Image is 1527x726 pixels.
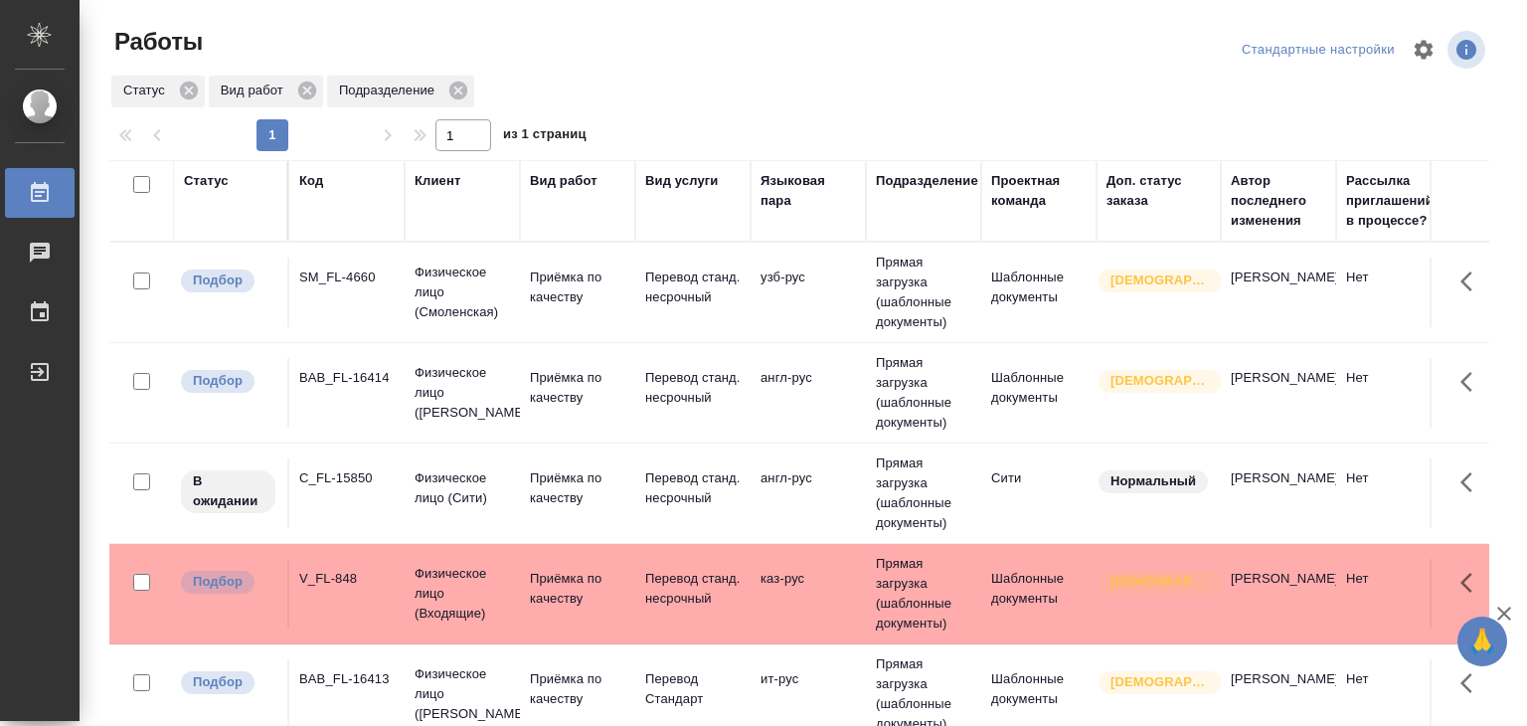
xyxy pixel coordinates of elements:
[415,363,510,423] p: Физическое лицо ([PERSON_NAME])
[299,171,323,191] div: Код
[530,368,625,408] p: Приёмка по качеству
[1346,171,1442,231] div: Рассылка приглашений в процессе?
[1448,659,1496,707] button: Здесь прячутся важные кнопки
[981,358,1097,428] td: Шаблонные документы
[1448,258,1496,305] button: Здесь прячутся важные кнопки
[299,669,395,689] div: BAB_FL-16413
[179,368,277,395] div: Можно подбирать исполнителей
[221,81,290,100] p: Вид работ
[1465,621,1499,662] span: 🙏
[123,81,172,100] p: Статус
[1106,171,1211,211] div: Доп. статус заказа
[1336,358,1451,428] td: Нет
[981,458,1097,528] td: Сити
[991,171,1087,211] div: Проектная команда
[981,559,1097,629] td: Шаблонные документы
[299,569,395,589] div: V_FL-848
[179,569,277,596] div: Можно подбирать исполнителей
[299,368,395,388] div: BAB_FL-16414
[645,268,741,307] p: Перевод станд. несрочный
[1221,258,1336,327] td: [PERSON_NAME]
[1336,258,1451,327] td: Нет
[530,569,625,609] p: Приёмка по качеству
[109,26,203,58] span: Работы
[1231,171,1326,231] div: Автор последнего изменения
[1336,559,1451,629] td: Нет
[111,76,205,107] div: Статус
[751,358,866,428] td: англ-рус
[645,569,741,609] p: Перевод станд. несрочный
[415,263,510,322] p: Физическое лицо (Смоленская)
[981,258,1097,327] td: Шаблонные документы
[299,468,395,488] div: C_FL-15850
[415,171,460,191] div: Клиент
[645,468,741,508] p: Перевод станд. несрочный
[1110,271,1210,290] p: [DEMOGRAPHIC_DATA]
[866,444,981,543] td: Прямая загрузка (шаблонные документы)
[1221,559,1336,629] td: [PERSON_NAME]
[1110,672,1210,692] p: [DEMOGRAPHIC_DATA]
[193,572,243,592] p: Подбор
[1448,458,1496,506] button: Здесь прячутся важные кнопки
[1448,358,1496,406] button: Здесь прячутся важные кнопки
[209,76,323,107] div: Вид работ
[1336,458,1451,528] td: Нет
[179,468,277,515] div: Исполнитель назначен, приступать к работе пока рано
[1457,617,1507,666] button: 🙏
[866,343,981,443] td: Прямая загрузка (шаблонные документы)
[876,171,978,191] div: Подразделение
[530,268,625,307] p: Приёмка по качеству
[184,171,229,191] div: Статус
[645,669,741,709] p: Перевод Стандарт
[415,664,510,724] p: Физическое лицо ([PERSON_NAME])
[1110,471,1196,491] p: Нормальный
[1221,458,1336,528] td: [PERSON_NAME]
[193,271,243,290] p: Подбор
[1447,31,1489,69] span: Посмотреть информацию
[751,258,866,327] td: узб-рус
[1448,559,1496,607] button: Здесь прячутся важные кнопки
[1110,371,1210,391] p: [DEMOGRAPHIC_DATA]
[193,371,243,391] p: Подбор
[179,268,277,294] div: Можно подбирать исполнителей
[751,559,866,629] td: каз-рус
[761,171,856,211] div: Языковая пара
[299,268,395,287] div: SM_FL-4660
[327,76,474,107] div: Подразделение
[1221,358,1336,428] td: [PERSON_NAME]
[645,368,741,408] p: Перевод станд. несрочный
[1110,572,1210,592] p: [DEMOGRAPHIC_DATA]
[1237,35,1400,66] div: split button
[751,458,866,528] td: англ-рус
[415,564,510,624] p: Физическое лицо (Входящие)
[193,672,243,692] p: Подбор
[645,171,719,191] div: Вид услуги
[179,669,277,696] div: Можно подбирать исполнителей
[530,468,625,508] p: Приёмка по качеству
[866,544,981,643] td: Прямая загрузка (шаблонные документы)
[415,468,510,508] p: Физическое лицо (Сити)
[193,471,263,511] p: В ожидании
[530,171,597,191] div: Вид работ
[1400,26,1447,74] span: Настроить таблицу
[866,243,981,342] td: Прямая загрузка (шаблонные документы)
[503,122,587,151] span: из 1 страниц
[339,81,441,100] p: Подразделение
[530,669,625,709] p: Приёмка по качеству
